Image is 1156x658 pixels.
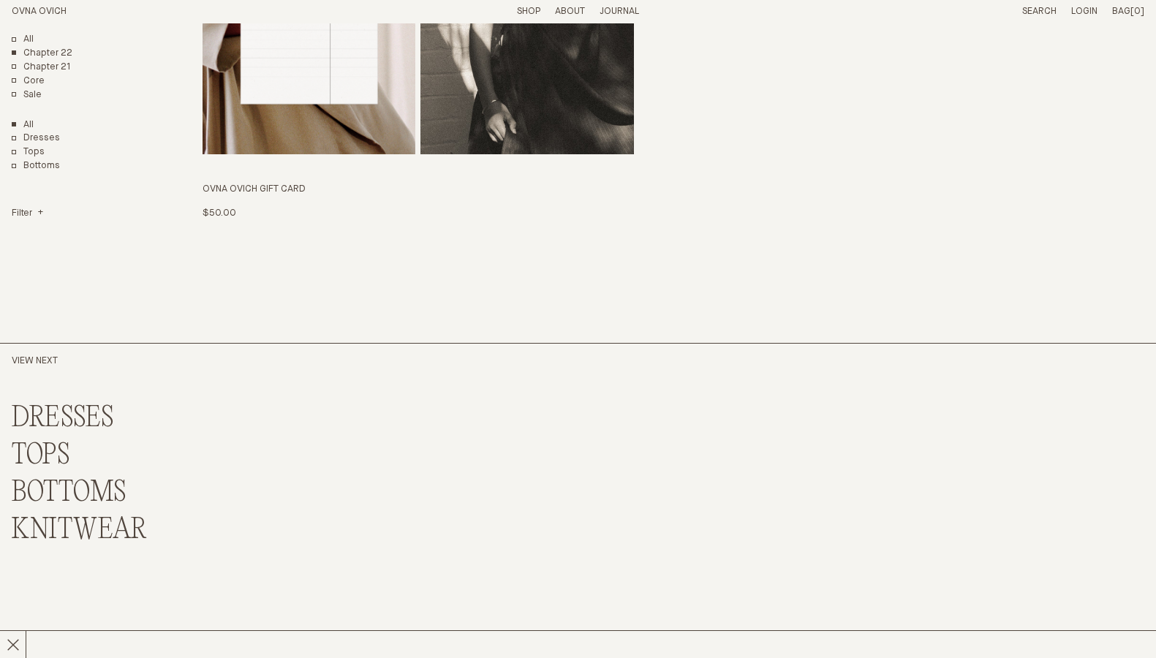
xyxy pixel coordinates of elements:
[12,160,60,173] a: Bottoms
[1071,7,1098,16] a: Login
[1112,7,1130,16] span: Bag
[12,132,60,145] a: Dresses
[555,6,585,18] summary: About
[12,7,67,16] a: Home
[12,61,71,74] a: Chapter 21
[12,146,45,159] a: Tops
[12,355,191,368] h2: View Next
[12,515,147,546] a: KNITWEAR
[12,403,114,434] a: DRESSES
[203,208,236,218] span: $50.00
[600,7,639,16] a: Journal
[517,7,540,16] a: Shop
[12,208,43,220] summary: Filter
[1130,7,1144,16] span: [0]
[12,34,34,46] a: All
[12,118,34,131] a: Show All
[203,184,634,196] h3: OVNA OVICH GIFT CARD
[12,440,70,472] a: TOPS
[12,75,45,88] a: Core
[1022,7,1057,16] a: Search
[12,477,126,509] a: BOTTOMS
[12,89,42,102] a: Sale
[12,48,72,60] a: Chapter 22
